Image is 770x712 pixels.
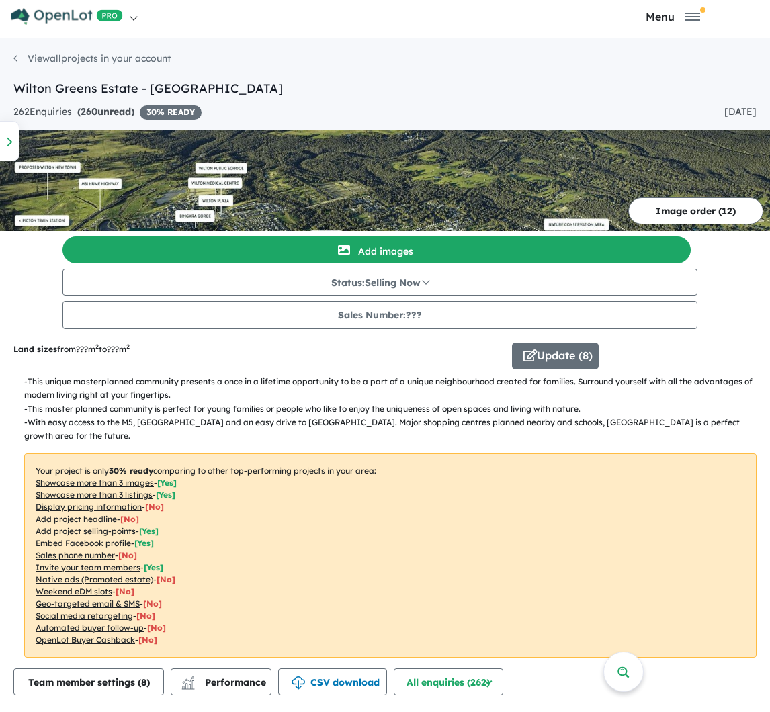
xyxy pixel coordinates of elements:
[512,343,599,369] button: Update (8)
[136,611,155,621] span: [No]
[171,668,271,695] button: Performance
[157,478,177,488] span: [ Yes ]
[13,52,171,64] a: Viewallprojects in your account
[182,676,194,684] img: line-chart.svg
[36,514,117,524] u: Add project headline
[36,562,140,572] u: Invite your team members
[24,375,767,402] p: - This unique masterplanned community presents a once in a lifetime opportunity to be a part of a...
[36,526,136,536] u: Add project selling-points
[118,550,137,560] span: [ No ]
[292,676,305,690] img: download icon
[24,402,767,416] p: - This master planned community is perfect for young families or people who like to enjoy the uni...
[138,635,157,645] span: [No]
[143,598,162,609] span: [No]
[36,478,154,488] u: Showcase more than 3 images
[278,668,387,695] button: CSV download
[116,586,134,596] span: [No]
[62,269,697,296] button: Status:Selling Now
[62,236,691,263] button: Add images
[81,105,97,118] span: 260
[36,538,131,548] u: Embed Facebook profile
[13,668,164,695] button: Team member settings (8)
[36,623,144,633] u: Automated buyer follow-up
[13,343,502,356] p: from
[157,574,175,584] span: [No]
[36,574,153,584] u: Native ads (Promoted estate)
[13,344,57,354] b: Land sizes
[77,105,134,118] strong: ( unread)
[36,586,112,596] u: Weekend eDM slots
[62,301,697,329] button: Sales Number:???
[126,343,130,350] sup: 2
[36,502,142,512] u: Display pricing information
[99,344,130,354] span: to
[145,502,164,512] span: [ No ]
[156,490,175,500] span: [ Yes ]
[120,514,139,524] span: [ No ]
[109,465,153,476] b: 30 % ready
[24,416,767,443] p: - With easy access to the M5, [GEOGRAPHIC_DATA] and an easy drive to [GEOGRAPHIC_DATA]. Major sho...
[13,104,202,120] div: 262 Enquir ies
[724,104,757,120] div: [DATE]
[628,197,763,224] button: Image order (12)
[95,343,99,350] sup: 2
[36,550,115,560] u: Sales phone number
[76,344,99,354] u: ??? m
[144,562,163,572] span: [ Yes ]
[24,453,757,658] p: Your project is only comparing to other top-performing projects in your area: - - - - - - - - - -...
[36,635,135,645] u: OpenLot Buyer Cashback
[141,676,146,688] span: 8
[13,52,757,79] nav: breadcrumb
[147,623,166,633] span: [No]
[36,598,140,609] u: Geo-targeted email & SMS
[36,490,153,500] u: Showcase more than 3 listings
[139,526,159,536] span: [ Yes ]
[134,538,154,548] span: [ Yes ]
[13,81,283,96] a: Wilton Greens Estate - [GEOGRAPHIC_DATA]
[140,105,202,120] span: 30 % READY
[394,668,503,695] button: All enquiries (262)
[36,611,133,621] u: Social media retargeting
[11,8,123,25] img: Openlot PRO Logo White
[181,680,195,689] img: bar-chart.svg
[107,344,130,354] u: ???m
[183,676,266,688] span: Performance
[579,10,767,23] button: Toggle navigation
